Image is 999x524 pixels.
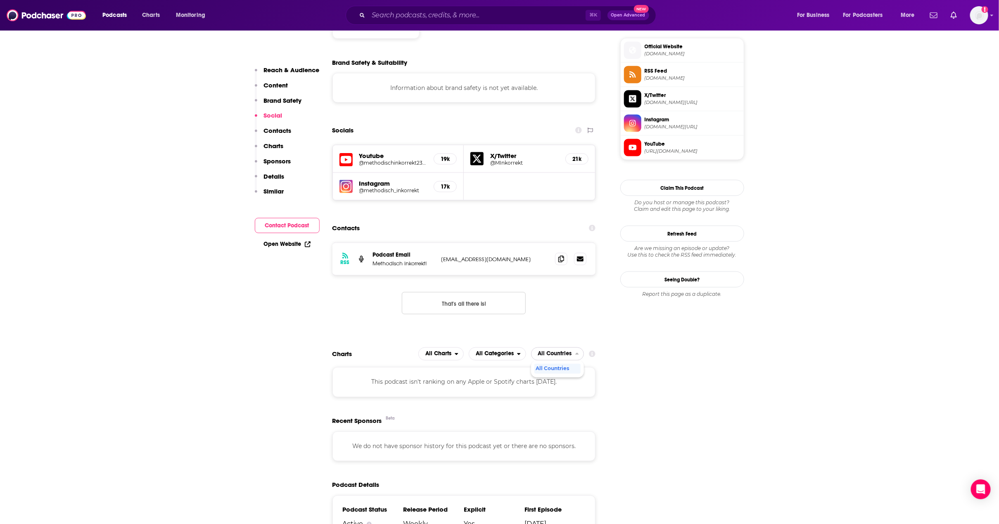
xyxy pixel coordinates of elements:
[624,90,740,108] a: X/Twitter[DOMAIN_NAME][URL]
[142,9,160,21] span: Charts
[354,6,664,25] div: Search podcasts, credits, & more...
[255,111,282,127] button: Social
[843,9,883,21] span: For Podcasters
[176,9,205,21] span: Monitoring
[264,241,311,248] a: Open Website
[970,6,988,24] span: Logged in as edeason
[264,187,284,195] p: Similar
[386,416,395,421] div: Beta
[970,6,988,24] img: User Profile
[901,9,915,21] span: More
[441,156,450,163] h5: 19k
[441,183,450,190] h5: 17k
[343,442,586,451] p: We do not have sponsor history for this podcast yet or there are no sponsors.
[255,97,302,112] button: Brand Safety
[624,66,740,83] a: RSS Feed[DOMAIN_NAME]
[332,123,354,138] h2: Socials
[524,506,585,514] h3: First Episode
[359,187,427,194] h5: @methodisch_inkorrekt
[971,479,991,499] div: Open Intercom Messenger
[645,140,740,148] span: YouTube
[531,347,584,361] h2: Countries
[418,347,464,361] h2: Platforms
[7,7,86,23] img: Podchaser - Follow, Share and Rate Podcasts
[464,506,524,514] h3: Explicit
[536,366,579,371] span: All Countries
[531,347,584,361] button: close menu
[895,9,925,22] button: open menu
[255,81,288,97] button: Content
[838,9,895,22] button: open menu
[332,367,596,397] div: This podcast isn't ranking on any Apple or Spotify charts [DATE].
[645,51,740,57] span: minkorrekt.de
[645,75,740,81] span: minkorrekt.podigee.io
[264,97,302,104] p: Brand Safety
[255,142,284,157] button: Charts
[624,115,740,132] a: Instagram[DOMAIN_NAME][URL]
[572,156,581,163] h5: 21k
[264,172,285,180] p: Details
[332,350,352,358] h2: Charts
[341,259,350,266] h3: RSS
[620,199,744,206] span: Do you host or manage this podcast?
[373,251,435,258] p: Podcast Email
[645,99,740,106] span: twitter.com/MInkorrekt
[645,148,740,154] span: https://www.youtube.com/@methodischinkorrekt2348
[359,160,427,166] a: @methodischinkorrekt2348
[264,81,288,89] p: Content
[490,152,559,160] h5: X/Twitter
[624,42,740,59] a: Official Website[DOMAIN_NAME]
[634,5,649,13] span: New
[170,9,216,22] button: open menu
[645,92,740,99] span: X/Twitter
[620,180,744,196] button: Claim This Podcast
[137,9,165,22] a: Charts
[469,347,526,361] button: open menu
[476,351,514,357] span: All Categories
[255,157,291,172] button: Sponsors
[645,124,740,130] span: instagram.com/methodisch_inkorrekt
[620,226,744,242] button: Refresh Feed
[343,506,403,514] h3: Podcast Status
[264,157,291,165] p: Sponsors
[97,9,138,22] button: open menu
[797,9,830,21] span: For Business
[332,417,382,425] span: Recent Sponsors
[982,6,988,13] svg: Add a profile image
[264,127,292,135] p: Contacts
[255,187,284,203] button: Similar
[264,111,282,119] p: Social
[255,218,320,233] button: Contact Podcast
[645,43,740,50] span: Official Website
[620,291,744,297] div: Report this page as a duplicate.
[402,292,526,314] button: Nothing here.
[102,9,127,21] span: Podcasts
[332,59,408,66] h2: Brand Safety & Suitability
[332,220,360,236] h2: Contacts
[441,256,549,263] p: [EMAIL_ADDRESS][DOMAIN_NAME]
[403,506,464,514] h3: Release Period
[332,73,596,103] div: Information about brand safety is not yet available.
[368,9,586,22] input: Search podcasts, credits, & more...
[947,8,960,22] a: Show notifications dropdown
[490,160,559,166] a: @MInkorrekt
[534,364,581,374] div: All Countries
[611,13,645,17] span: Open Advanced
[418,347,464,361] button: open menu
[469,347,526,361] h2: Categories
[645,67,740,75] span: RSS Feed
[791,9,840,22] button: open menu
[620,271,744,288] a: Seeing Double?
[264,66,320,74] p: Reach & Audience
[255,172,285,188] button: Details
[264,142,284,150] p: Charts
[586,10,601,21] span: ⌘ K
[255,127,292,142] button: Contacts
[645,116,740,123] span: Instagram
[373,260,435,267] p: Methodisch inkorrekt!
[927,8,941,22] a: Show notifications dropdown
[607,10,649,20] button: Open AdvancedNew
[620,245,744,258] div: Are we missing an episode or update? Use this to check the RSS feed immediately.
